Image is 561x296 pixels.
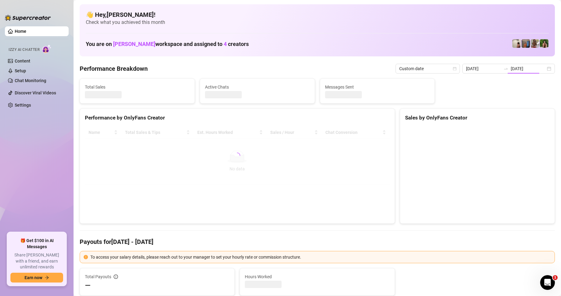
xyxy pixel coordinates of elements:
[10,252,63,270] span: Share [PERSON_NAME] with a friend, and earn unlimited rewards
[113,41,155,47] span: [PERSON_NAME]
[245,273,389,280] span: Hours Worked
[503,66,508,71] span: swap-right
[86,19,549,26] span: Check what you achieved this month
[15,78,46,83] a: Chat Monitoring
[5,15,51,21] img: logo-BBDzfeDw.svg
[205,84,310,90] span: Active Chats
[399,64,456,73] span: Custom date
[531,39,539,48] img: Nathaniel
[325,84,430,90] span: Messages Sent
[85,114,390,122] div: Performance by OnlyFans Creator
[15,29,26,34] a: Home
[85,281,91,290] span: —
[90,254,551,260] div: To access your salary details, please reach out to your manager to set your hourly rate or commis...
[9,47,40,53] span: Izzy AI Chatter
[224,41,227,47] span: 4
[10,238,63,250] span: 🎁 Get $100 in AI Messages
[15,103,31,108] a: Settings
[540,275,555,290] iframe: Intercom live chat
[15,68,26,73] a: Setup
[234,152,241,159] span: loading
[85,84,190,90] span: Total Sales
[15,59,30,63] a: Content
[540,39,548,48] img: Nathaniel
[42,44,51,53] img: AI Chatter
[466,65,501,72] input: Start date
[15,90,56,95] a: Discover Viral Videos
[453,67,457,70] span: calendar
[86,10,549,19] h4: 👋 Hey, [PERSON_NAME] !
[25,275,42,280] span: Earn now
[84,255,88,259] span: exclamation-circle
[405,114,550,122] div: Sales by OnlyFans Creator
[553,275,558,280] span: 1
[512,39,521,48] img: Ralphy
[80,64,148,73] h4: Performance Breakdown
[85,273,111,280] span: Total Payouts
[503,66,508,71] span: to
[80,237,555,246] h4: Payouts for [DATE] - [DATE]
[114,275,118,279] span: info-circle
[521,39,530,48] img: Wayne
[10,273,63,283] button: Earn nowarrow-right
[86,41,249,47] h1: You are on workspace and assigned to creators
[511,65,546,72] input: End date
[45,275,49,280] span: arrow-right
